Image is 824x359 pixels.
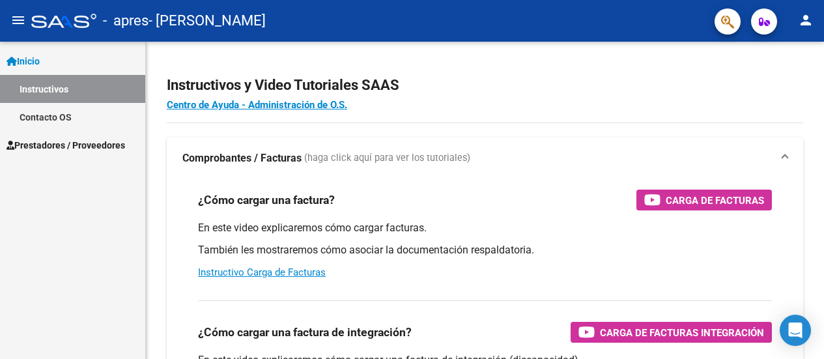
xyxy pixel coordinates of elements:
[167,137,803,179] mat-expansion-panel-header: Comprobantes / Facturas (haga click aquí para ver los tutoriales)
[780,315,811,346] div: Open Intercom Messenger
[666,192,764,208] span: Carga de Facturas
[571,322,772,343] button: Carga de Facturas Integración
[10,12,26,28] mat-icon: menu
[198,243,772,257] p: También les mostraremos cómo asociar la documentación respaldatoria.
[304,151,470,165] span: (haga click aquí para ver los tutoriales)
[167,73,803,98] h2: Instructivos y Video Tutoriales SAAS
[600,324,764,341] span: Carga de Facturas Integración
[198,221,772,235] p: En este video explicaremos cómo cargar facturas.
[798,12,814,28] mat-icon: person
[7,54,40,68] span: Inicio
[149,7,266,35] span: - [PERSON_NAME]
[198,323,412,341] h3: ¿Cómo cargar una factura de integración?
[636,190,772,210] button: Carga de Facturas
[198,191,335,209] h3: ¿Cómo cargar una factura?
[198,266,326,278] a: Instructivo Carga de Facturas
[182,151,302,165] strong: Comprobantes / Facturas
[167,99,347,111] a: Centro de Ayuda - Administración de O.S.
[103,7,149,35] span: - apres
[7,138,125,152] span: Prestadores / Proveedores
